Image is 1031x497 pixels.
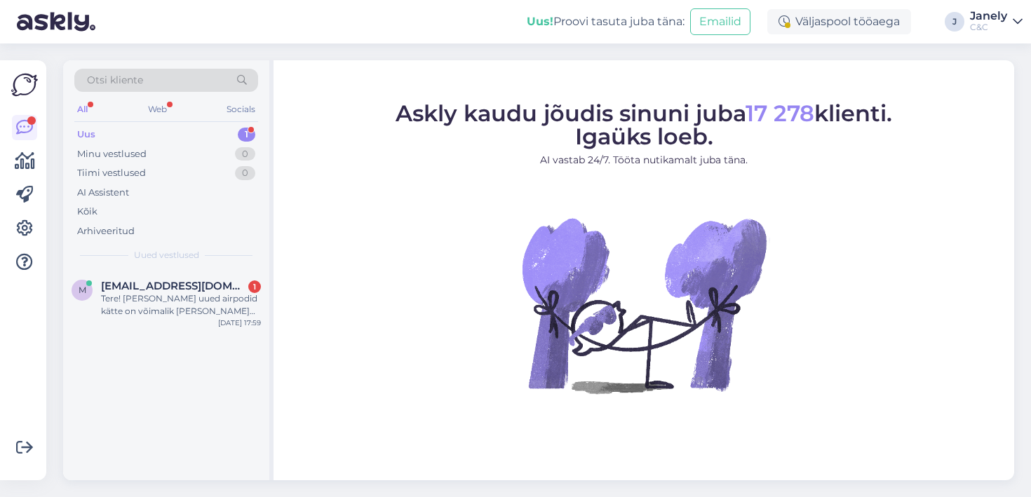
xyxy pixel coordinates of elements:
[11,72,38,98] img: Askly Logo
[77,166,146,180] div: Tiimi vestlused
[235,147,255,161] div: 0
[238,128,255,142] div: 1
[527,13,685,30] div: Proovi tasuta juba täna:
[134,249,199,261] span: Uued vestlused
[77,205,97,219] div: Kõik
[87,73,143,88] span: Otsi kliente
[77,186,129,200] div: AI Assistent
[746,100,814,127] span: 17 278
[218,318,261,328] div: [DATE] 17:59
[518,179,770,431] img: No Chat active
[396,100,892,150] span: Askly kaudu jõudis sinuni juba klienti. Igaüks loeb.
[77,224,135,238] div: Arhiveeritud
[945,12,964,32] div: J
[767,9,911,34] div: Väljaspool tööaega
[248,280,261,293] div: 1
[527,15,553,28] b: Uus!
[101,280,247,292] span: Marten.tamm@gmail.com
[77,147,147,161] div: Minu vestlused
[235,166,255,180] div: 0
[396,153,892,168] p: AI vastab 24/7. Tööta nutikamalt juba täna.
[145,100,170,118] div: Web
[74,100,90,118] div: All
[224,100,258,118] div: Socials
[970,11,1007,22] div: Janely
[77,128,95,142] div: Uus
[79,285,86,295] span: M
[101,292,261,318] div: Tere! [PERSON_NAME] uued airpodid kätte on võimalik [PERSON_NAME] tellimist?
[690,8,750,35] button: Emailid
[970,22,1007,33] div: C&C
[970,11,1023,33] a: JanelyC&C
